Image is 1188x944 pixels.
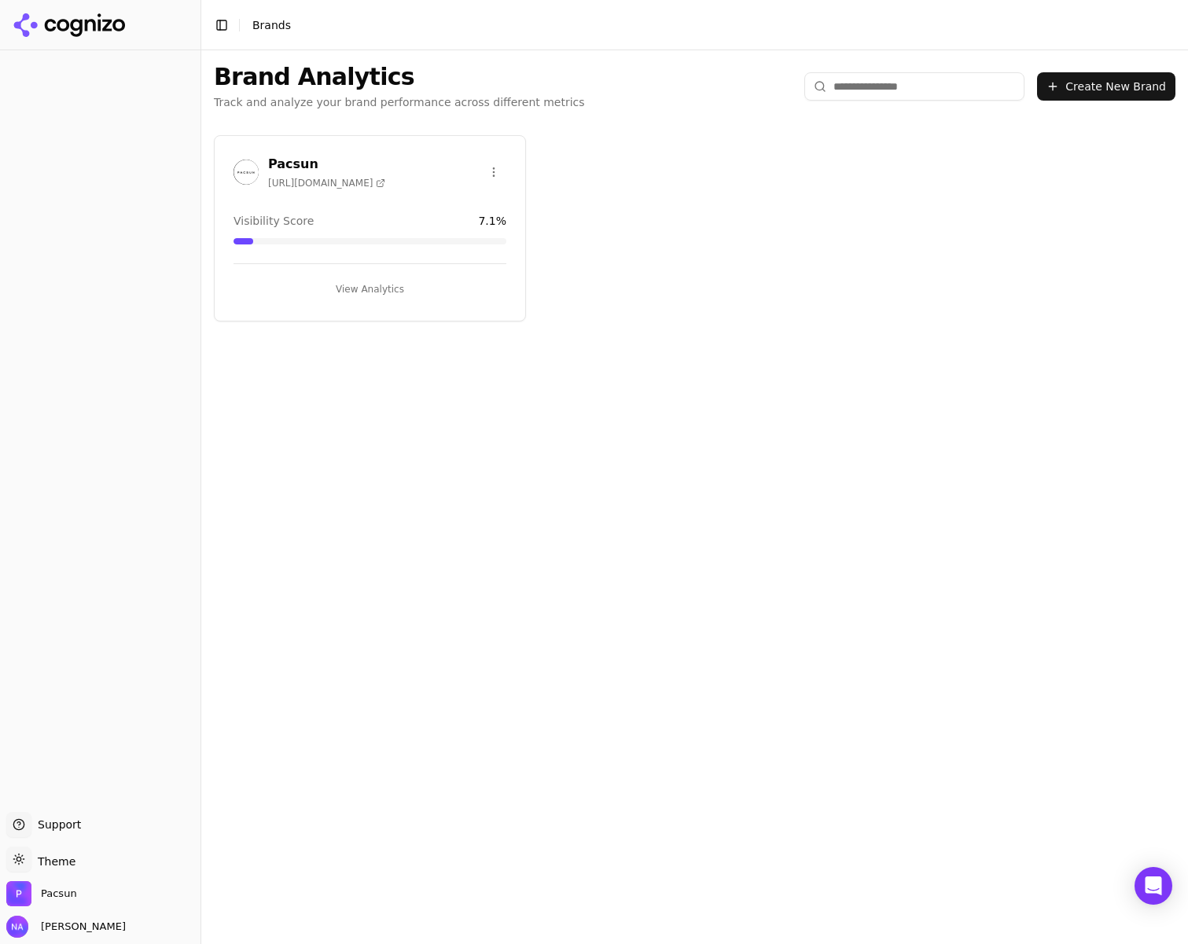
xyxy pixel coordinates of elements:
button: View Analytics [234,277,506,302]
button: Create New Brand [1037,72,1175,101]
span: Support [31,817,81,832]
img: Pacsun [234,160,259,185]
span: Brands [252,19,291,31]
img: Pacsun [6,881,31,906]
div: Open Intercom Messenger [1135,867,1172,905]
span: [URL][DOMAIN_NAME] [268,177,385,189]
p: Track and analyze your brand performance across different metrics [214,94,585,110]
button: Open user button [6,916,126,938]
span: 7.1 % [478,213,506,229]
h1: Brand Analytics [214,63,585,91]
button: Open organization switcher [6,881,77,906]
span: Visibility Score [234,213,314,229]
span: Theme [31,855,75,868]
span: Pacsun [41,887,77,901]
h3: Pacsun [268,155,385,174]
span: [PERSON_NAME] [35,920,126,934]
nav: breadcrumb [252,17,291,33]
img: Nico Arce [6,916,28,938]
